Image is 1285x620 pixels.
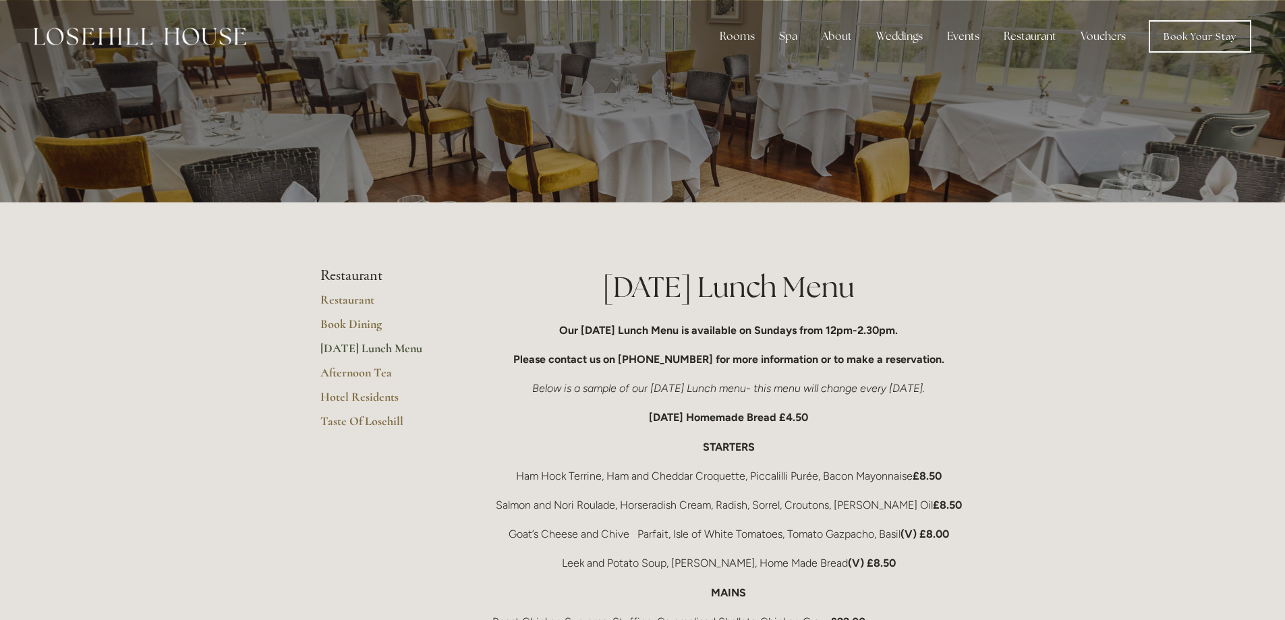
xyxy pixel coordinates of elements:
[936,23,990,50] div: Events
[532,382,925,395] em: Below is a sample of our [DATE] Lunch menu- this menu will change every [DATE].
[320,341,449,365] a: [DATE] Lunch Menu
[703,441,755,453] strong: STARTERS
[492,496,965,514] p: Salmon and Nori Roulade, Horseradish Cream, Radish, Sorrel, Croutons, [PERSON_NAME] Oil
[768,23,808,50] div: Spa
[559,324,898,337] strong: Our [DATE] Lunch Menu is available on Sundays from 12pm-2.30pm.
[492,467,965,485] p: Ham Hock Terrine, Ham and Cheddar Croquette, Piccalilli Purée, Bacon Mayonnaise
[709,23,766,50] div: Rooms
[1070,23,1137,50] a: Vouchers
[320,316,449,341] a: Book Dining
[320,292,449,316] a: Restaurant
[320,414,449,438] a: Taste Of Losehill
[711,586,746,599] strong: MAINS
[492,554,965,572] p: Leek and Potato Soup, [PERSON_NAME], Home Made Bread
[933,499,962,511] strong: £8.50
[901,528,949,540] strong: (V) £8.00
[320,267,449,285] li: Restaurant
[492,525,965,543] p: Goat’s Cheese and Chive Parfait, Isle of White Tomatoes, Tomato Gazpacho, Basil
[993,23,1067,50] div: Restaurant
[34,28,246,45] img: Losehill House
[513,353,944,366] strong: Please contact us on [PHONE_NUMBER] for more information or to make a reservation.
[811,23,863,50] div: About
[848,557,896,569] strong: (V) £8.50
[320,365,449,389] a: Afternoon Tea
[649,411,808,424] strong: [DATE] Homemade Bread £4.50
[492,267,965,307] h1: [DATE] Lunch Menu
[913,470,942,482] strong: £8.50
[320,389,449,414] a: Hotel Residents
[865,23,934,50] div: Weddings
[1149,20,1251,53] a: Book Your Stay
